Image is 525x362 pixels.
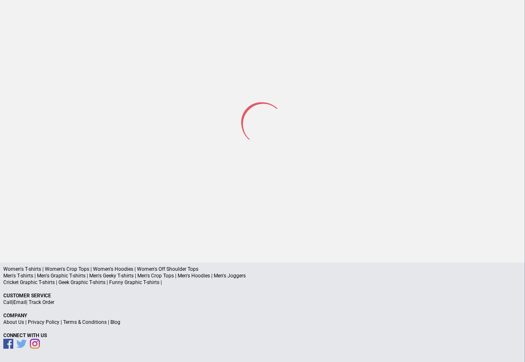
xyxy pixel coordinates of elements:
[3,266,522,272] p: Women's T-shirts | Women's Crop Tops | Women's Hoodies | Women's Off Shoulder Tops
[3,299,522,306] p: | |
[3,299,12,305] a: Call
[28,319,59,325] a: Privacy Policy
[110,319,120,325] a: Blog
[3,332,522,339] p: Connect With Us
[3,279,522,286] p: Cricket Graphic T-shirts | Geek Graphic T-shirts | Funny Graphic T-shirts |
[63,319,107,325] a: Terms & Conditions
[13,299,26,305] a: Email
[3,319,522,326] p: | | |
[3,319,24,325] a: About Us
[29,299,54,305] a: Track Order
[3,312,522,319] p: Company
[3,272,522,279] p: Men's T-shirts | Men's Graphic T-shirts | Men's Geeky T-shirts | Men's Crop Tops | Men's Hoodies ...
[3,292,522,299] p: Customer Service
